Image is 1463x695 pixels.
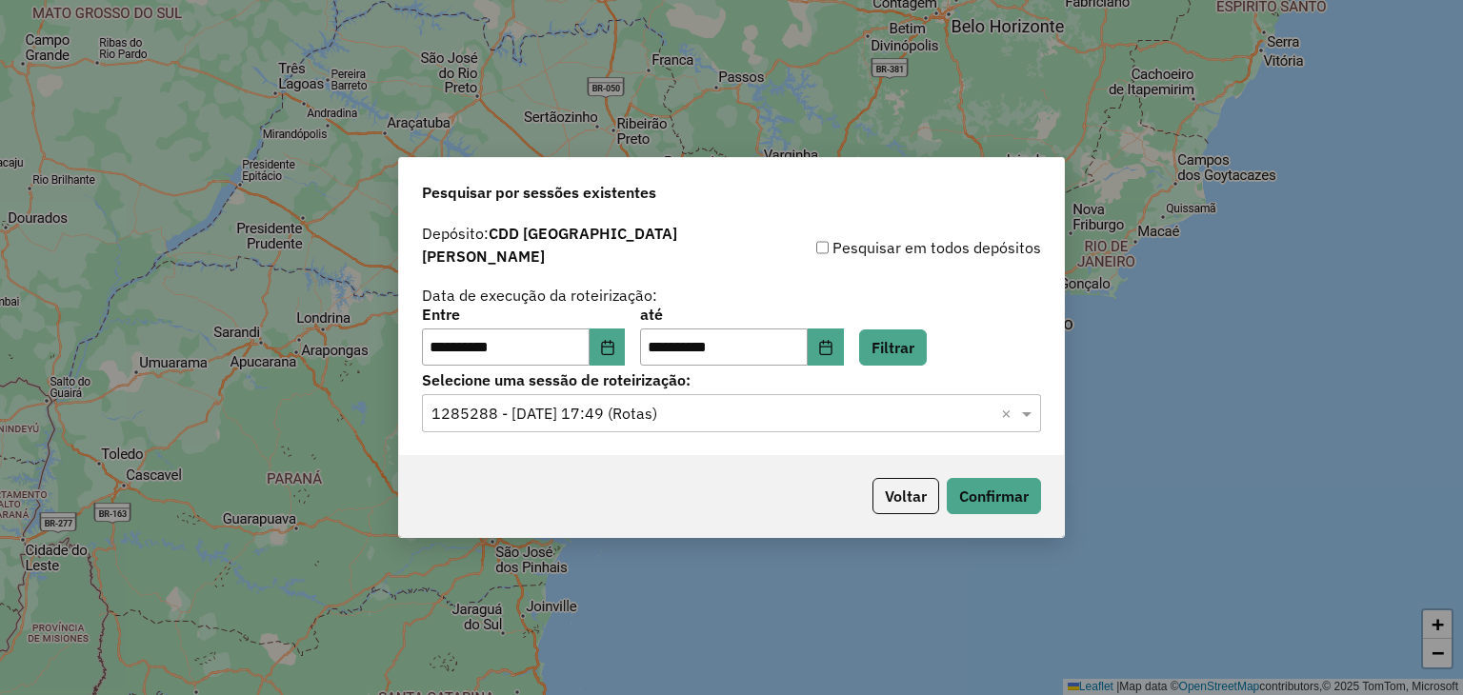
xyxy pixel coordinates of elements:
label: Data de execução da roteirização: [422,284,657,307]
button: Confirmar [947,478,1041,514]
button: Choose Date [590,328,626,367]
div: Pesquisar em todos depósitos [731,236,1041,259]
label: Selecione uma sessão de roteirização: [422,368,1041,391]
label: Depósito: [422,222,731,268]
button: Filtrar [859,329,927,366]
strong: CDD [GEOGRAPHIC_DATA][PERSON_NAME] [422,224,677,266]
button: Choose Date [808,328,844,367]
span: Clear all [1001,402,1017,425]
label: Entre [422,303,625,326]
button: Voltar [872,478,939,514]
span: Pesquisar por sessões existentes [422,181,656,204]
label: até [640,303,843,326]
